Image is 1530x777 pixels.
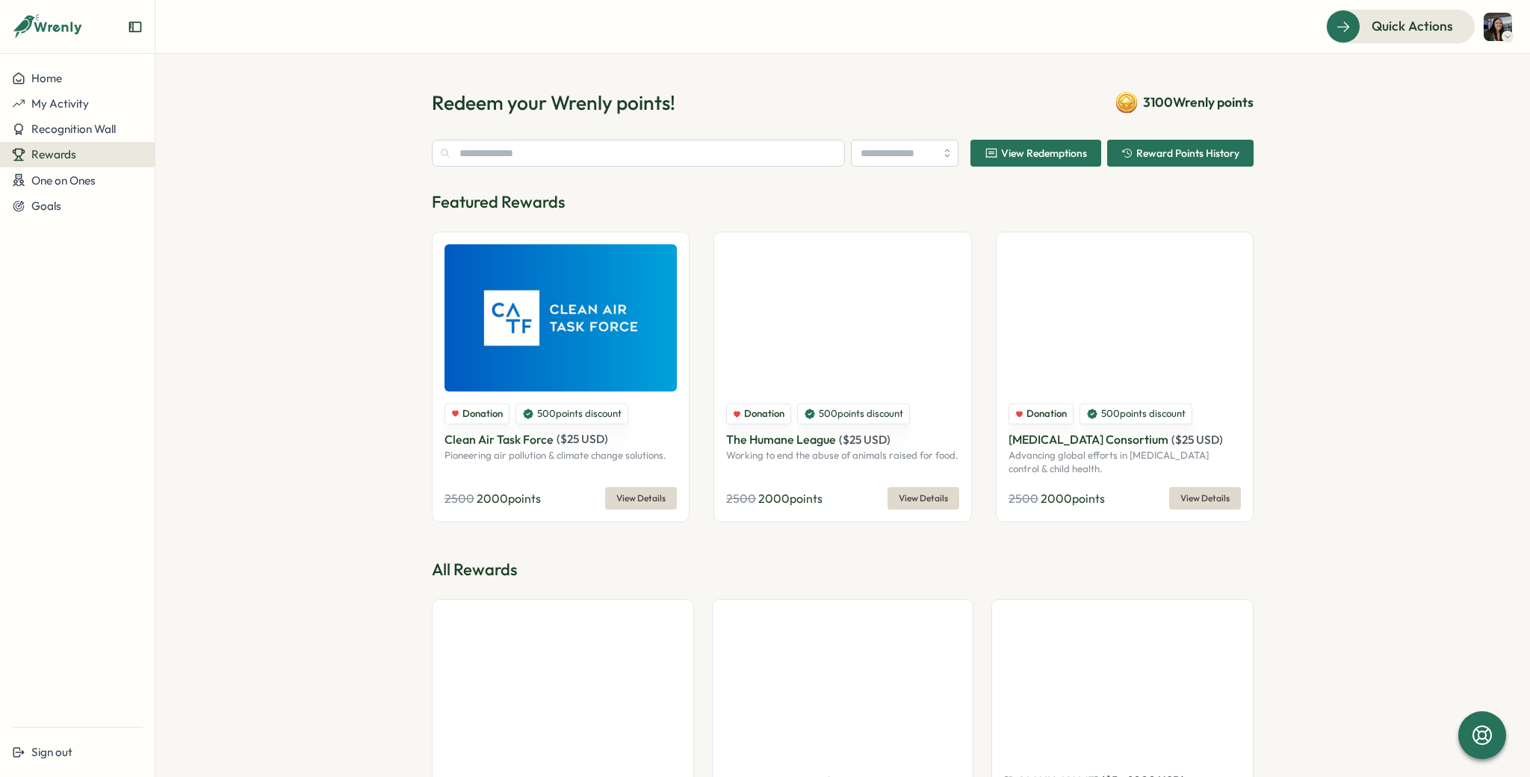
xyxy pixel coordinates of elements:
[1026,407,1067,421] span: Donation
[432,558,1254,581] p: All Rewards
[31,173,96,188] span: One on Ones
[1080,403,1192,424] div: 500 points discount
[128,19,143,34] button: Expand sidebar
[899,488,948,509] span: View Details
[726,449,958,462] p: Working to end the abuse of animals raised for food.
[1484,13,1512,41] img: Ashley Jessen
[1009,449,1241,475] p: Advancing global efforts in [MEDICAL_DATA] control & child health.
[970,140,1101,167] button: View Redemptions
[1372,16,1453,36] span: Quick Actions
[432,191,1254,214] p: Featured Rewards
[445,491,474,506] span: 2500
[1009,244,1241,391] img: Malaria Consortium
[839,433,891,447] span: ( $ 25 USD )
[744,407,784,421] span: Donation
[758,491,823,506] span: 2000 points
[605,487,677,510] button: View Details
[462,407,503,421] span: Donation
[726,244,958,391] img: The Humane League
[1009,430,1168,449] p: [MEDICAL_DATA] Consortium
[445,612,681,762] img: Airbnb Canada
[1001,148,1087,158] span: View Redemptions
[1004,612,1241,760] img: Amazon.com
[1326,10,1475,43] button: Quick Actions
[31,199,61,213] span: Goals
[1009,491,1038,506] span: 2500
[515,403,628,424] div: 500 points discount
[1169,487,1241,510] button: View Details
[726,430,836,449] p: The Humane League
[31,147,76,161] span: Rewards
[557,432,608,446] span: ( $ 25 USD )
[726,491,756,506] span: 2500
[888,487,959,510] button: View Details
[1180,488,1230,509] span: View Details
[1171,433,1223,447] span: ( $ 25 USD )
[31,96,89,111] span: My Activity
[31,122,116,136] span: Recognition Wall
[31,745,72,759] span: Sign out
[725,612,961,761] img: Amazon.ca
[445,244,677,391] img: Clean Air Task Force
[432,90,675,116] h1: Redeem your Wrenly points!
[1107,140,1254,167] button: Reward Points History
[616,488,666,509] span: View Details
[445,449,677,462] p: Pioneering air pollution & climate change solutions.
[1136,148,1239,158] span: Reward Points History
[477,491,541,506] span: 2000 points
[1041,491,1105,506] span: 2000 points
[31,71,62,85] span: Home
[1143,93,1254,112] span: 3100 Wrenly points
[797,403,910,424] div: 500 points discount
[445,430,554,449] p: Clean Air Task Force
